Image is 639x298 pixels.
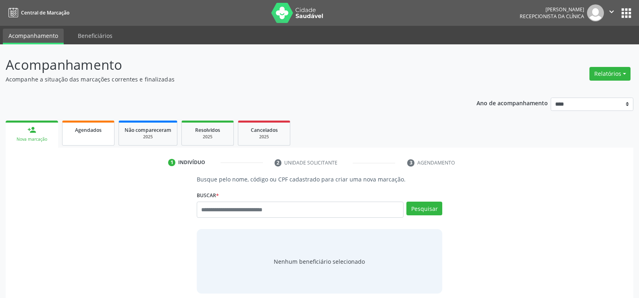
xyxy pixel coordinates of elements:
[520,6,584,13] div: [PERSON_NAME]
[197,175,442,183] p: Busque pelo nome, código ou CPF cadastrado para criar uma nova marcação.
[197,189,219,202] label: Buscar
[72,29,118,43] a: Beneficiários
[178,159,205,166] div: Indivíduo
[75,127,102,133] span: Agendados
[589,67,631,81] button: Relatórios
[3,29,64,44] a: Acompanhamento
[477,98,548,108] p: Ano de acompanhamento
[27,125,36,134] div: person_add
[274,257,365,266] span: Nenhum beneficiário selecionado
[244,134,284,140] div: 2025
[587,4,604,21] img: img
[251,127,278,133] span: Cancelados
[125,134,171,140] div: 2025
[6,75,445,83] p: Acompanhe a situação das marcações correntes e finalizadas
[406,202,442,215] button: Pesquisar
[6,6,69,19] a: Central de Marcação
[21,9,69,16] span: Central de Marcação
[125,127,171,133] span: Não compareceram
[607,7,616,16] i: 
[11,136,52,142] div: Nova marcação
[187,134,228,140] div: 2025
[520,13,584,20] span: Recepcionista da clínica
[619,6,633,20] button: apps
[195,127,220,133] span: Resolvidos
[6,55,445,75] p: Acompanhamento
[604,4,619,21] button: 
[168,159,175,166] div: 1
